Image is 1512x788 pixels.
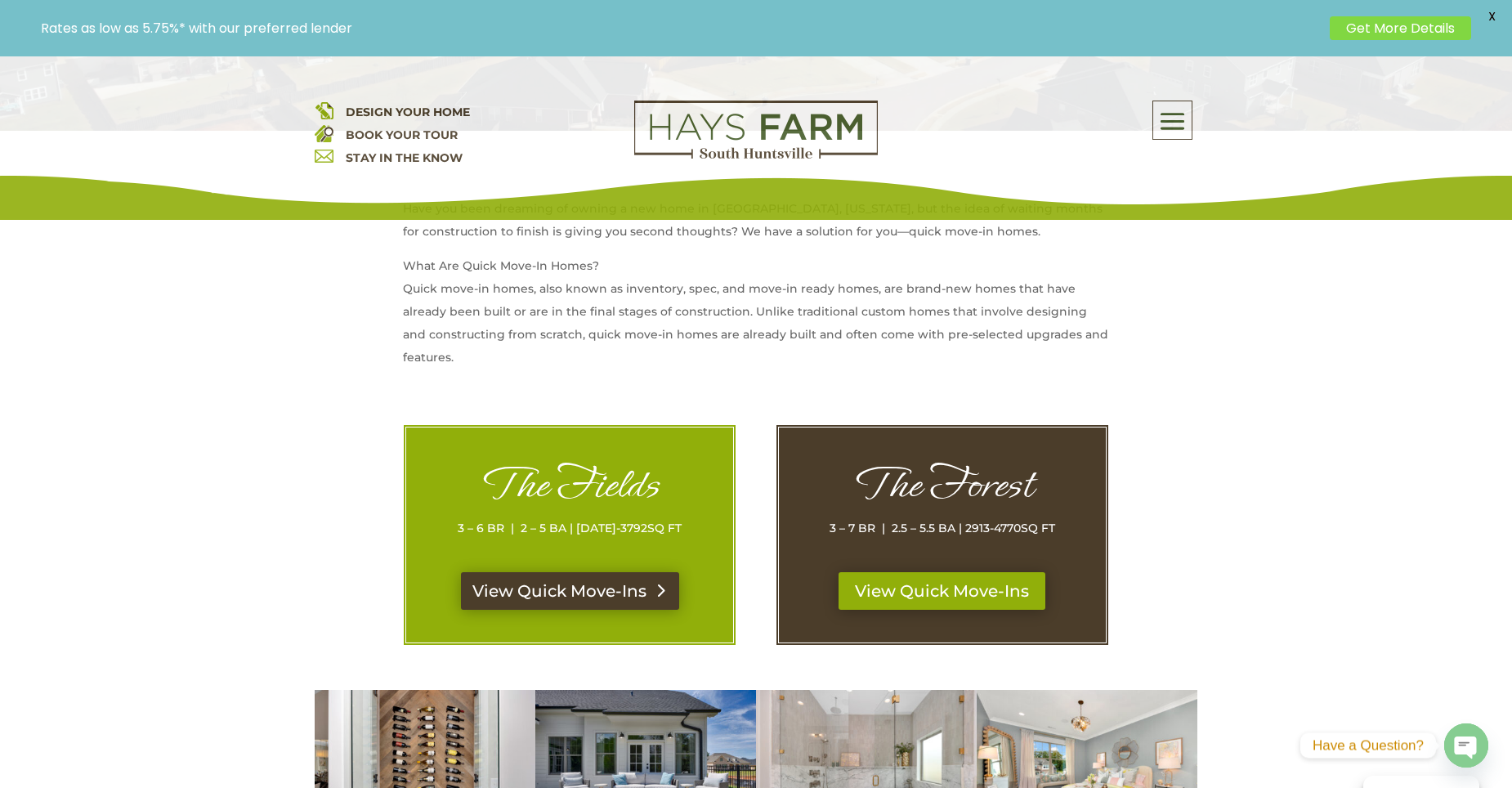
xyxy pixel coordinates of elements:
[315,101,333,119] img: design your home
[346,150,463,165] a: STAY IN THE KNOW
[439,460,700,517] h1: The Fields
[812,517,1073,540] p: 3 – 7 BR | 2.5 – 5.5 BA | 2913-4770
[403,197,1109,254] p: Have you been dreaming of owning a new home in [GEOGRAPHIC_DATA], [US_STATE], but the idea of wai...
[1479,4,1504,29] span: X
[461,572,679,610] a: View Quick Move-Ins
[315,123,333,142] img: book your home tour
[1021,521,1055,535] span: SQ FT
[403,254,1109,380] p: What Are Quick Move-In Homes? Quick move-in homes, also known as inventory, spec, and move-in rea...
[458,521,647,535] span: 3 – 6 BR | 2 – 5 BA | [DATE]-3792
[634,148,878,163] a: hays farm homes huntsville development
[1330,16,1471,40] a: Get More Details
[346,128,458,142] a: BOOK YOUR TOUR
[812,460,1073,517] h1: The Forest
[839,572,1045,610] a: View Quick Move-Ins
[41,20,1322,36] p: Rates as low as 5.75%* with our preferred lender
[346,105,470,119] a: DESIGN YOUR HOME
[647,521,682,535] span: SQ FT
[634,101,878,159] img: Logo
